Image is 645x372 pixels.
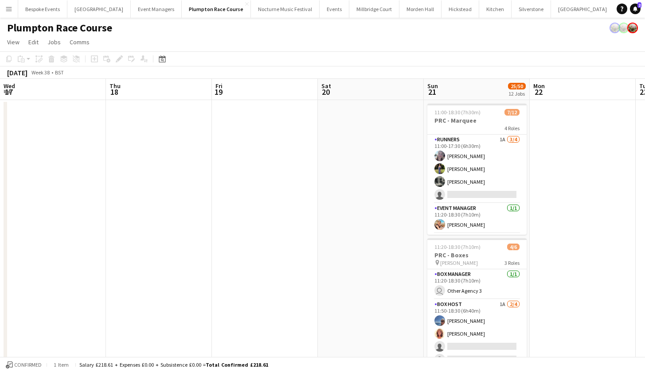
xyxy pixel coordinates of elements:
span: 19 [214,87,223,97]
span: 17 [2,87,15,97]
span: Total Confirmed £218.61 [206,361,268,368]
span: 2 [637,2,641,8]
span: 7/12 [504,109,520,116]
div: [DATE] [7,68,27,77]
app-card-role: Box Manager1/111:20-18:30 (7h10m) Other Agency 3 [427,269,527,299]
button: Millbridge Court [349,0,399,18]
span: 11:20-18:30 (7h10m) [434,244,481,250]
app-job-card: 11:00-18:30 (7h30m)7/12PRC - Marquee4 RolesRunners1A3/411:00-17:30 (6h30m)[PERSON_NAME][PERSON_NA... [427,104,527,235]
span: Edit [28,38,39,46]
span: Comms [70,38,90,46]
span: 11:00-18:30 (7h30m) [434,109,481,116]
div: BST [55,69,64,76]
button: Nocturne Music Festival [251,0,320,18]
button: [GEOGRAPHIC_DATA] [551,0,614,18]
button: Kitchen [479,0,512,18]
app-card-role: Event Manager1/111:20-18:30 (7h10m)[PERSON_NAME] [427,203,527,233]
h3: PRC - Boxes [427,251,527,259]
app-job-card: 11:20-18:30 (7h10m)4/6PRC - Boxes [PERSON_NAME]3 RolesBox Manager1/111:20-18:30 (7h10m) Other Age... [427,238,527,369]
app-card-role: Box Host1A2/411:50-18:30 (6h40m)[PERSON_NAME][PERSON_NAME] [427,299,527,368]
span: Mon [533,82,545,90]
span: View [7,38,20,46]
span: 1 item [51,361,72,368]
button: Bespoke Events [18,0,67,18]
button: Events [320,0,349,18]
div: 12 Jobs [508,90,525,97]
span: [PERSON_NAME] [440,260,478,266]
button: Plumpton Race Course [182,0,251,18]
button: Silverstone [512,0,551,18]
span: 4 Roles [504,125,520,132]
span: Thu [109,82,121,90]
span: 4/6 [507,244,520,250]
span: 21 [426,87,438,97]
h1: Plumpton Race Course [7,21,112,35]
span: Wed [4,82,15,90]
a: View [4,36,23,48]
a: Comms [66,36,93,48]
span: Confirmed [14,362,42,368]
button: Hickstead [442,0,479,18]
button: [GEOGRAPHIC_DATA] [67,0,131,18]
span: 3 Roles [504,260,520,266]
span: Jobs [47,38,61,46]
span: Sun [427,82,438,90]
span: 25/50 [508,83,526,89]
span: 18 [108,87,121,97]
button: Confirmed [4,360,43,370]
app-card-role: Runners1A3/411:00-17:30 (6h30m)[PERSON_NAME][PERSON_NAME][PERSON_NAME] [427,135,527,203]
app-user-avatar: Staffing Manager [618,23,629,33]
h3: PRC - Marquee [427,116,527,124]
span: 22 [532,87,545,97]
button: Morden Hall [399,0,442,18]
a: 2 [630,4,641,14]
span: Sat [321,82,331,90]
app-user-avatar: Staffing Manager [610,23,620,33]
span: Fri [215,82,223,90]
div: Salary £218.61 + Expenses £0.00 + Subsistence £0.00 = [79,361,268,368]
a: Edit [25,36,42,48]
span: 20 [320,87,331,97]
app-user-avatar: Staffing Manager [627,23,638,33]
span: Week 38 [29,69,51,76]
a: Jobs [44,36,64,48]
button: Event Managers [131,0,182,18]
